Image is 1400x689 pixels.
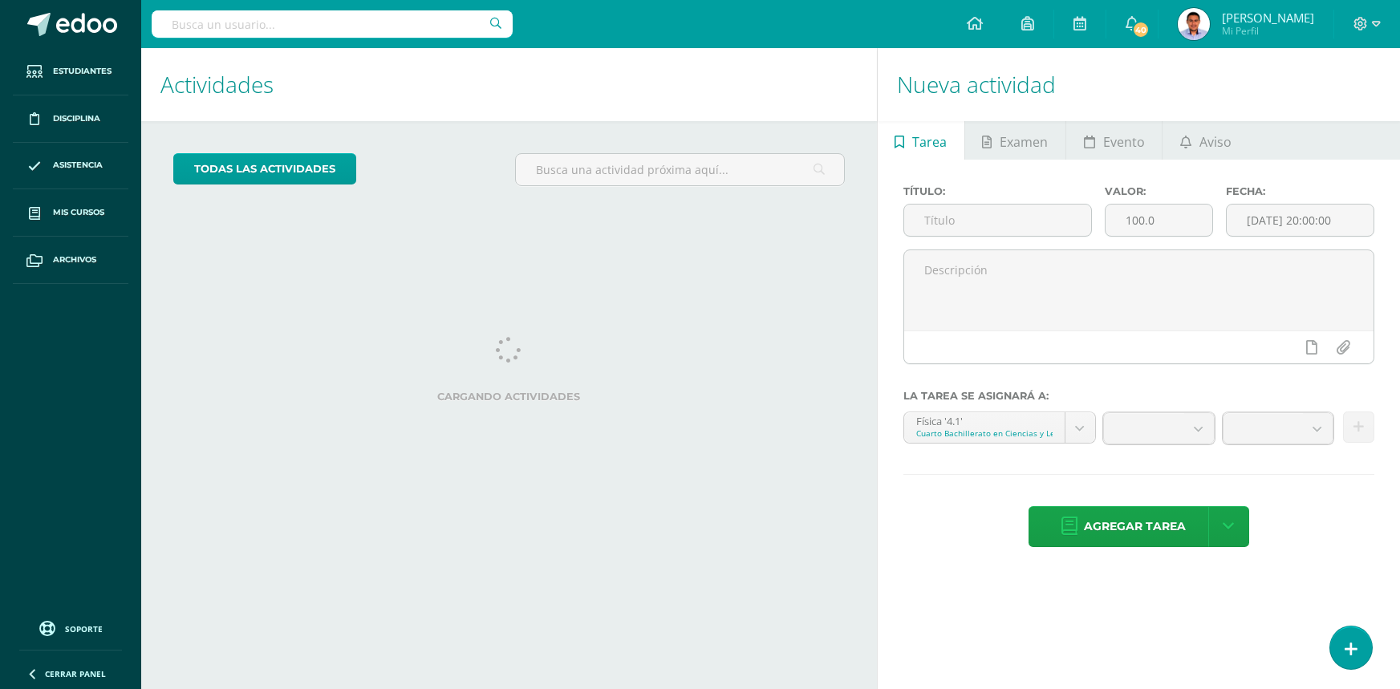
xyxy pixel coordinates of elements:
[53,253,96,266] span: Archivos
[1222,10,1314,26] span: [PERSON_NAME]
[1163,121,1248,160] a: Aviso
[13,189,128,237] a: Mis cursos
[53,112,100,125] span: Disciplina
[53,65,112,78] span: Estudiantes
[897,48,1381,121] h1: Nueva actividad
[904,205,1091,236] input: Título
[878,121,964,160] a: Tarea
[152,10,513,38] input: Busca un usuario...
[965,121,1065,160] a: Examen
[903,185,1092,197] label: Título:
[1084,507,1186,546] span: Agregar tarea
[903,390,1374,402] label: La tarea se asignará a:
[1199,123,1232,161] span: Aviso
[19,617,122,638] a: Soporte
[160,48,858,121] h1: Actividades
[1106,205,1212,236] input: Puntos máximos
[65,623,103,634] span: Soporte
[1103,123,1145,161] span: Evento
[1226,185,1374,197] label: Fecha:
[1066,121,1162,160] a: Evento
[13,95,128,143] a: Disciplina
[173,153,356,184] a: todas las Actividades
[53,206,104,219] span: Mis cursos
[1227,205,1374,236] input: Fecha de entrega
[916,412,1053,428] div: Física '4.1'
[912,123,947,161] span: Tarea
[516,154,843,185] input: Busca una actividad próxima aquí...
[1105,185,1213,197] label: Valor:
[53,159,103,172] span: Asistencia
[13,237,128,284] a: Archivos
[1222,24,1314,38] span: Mi Perfil
[1132,21,1150,39] span: 40
[916,428,1053,439] div: Cuarto Bachillerato en Ciencias y Letras
[904,412,1095,443] a: Física '4.1'Cuarto Bachillerato en Ciencias y Letras
[13,48,128,95] a: Estudiantes
[45,668,106,679] span: Cerrar panel
[173,391,845,403] label: Cargando actividades
[13,143,128,190] a: Asistencia
[1000,123,1048,161] span: Examen
[1178,8,1210,40] img: b348a37d6ac1e07ade2a89e680b9c67f.png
